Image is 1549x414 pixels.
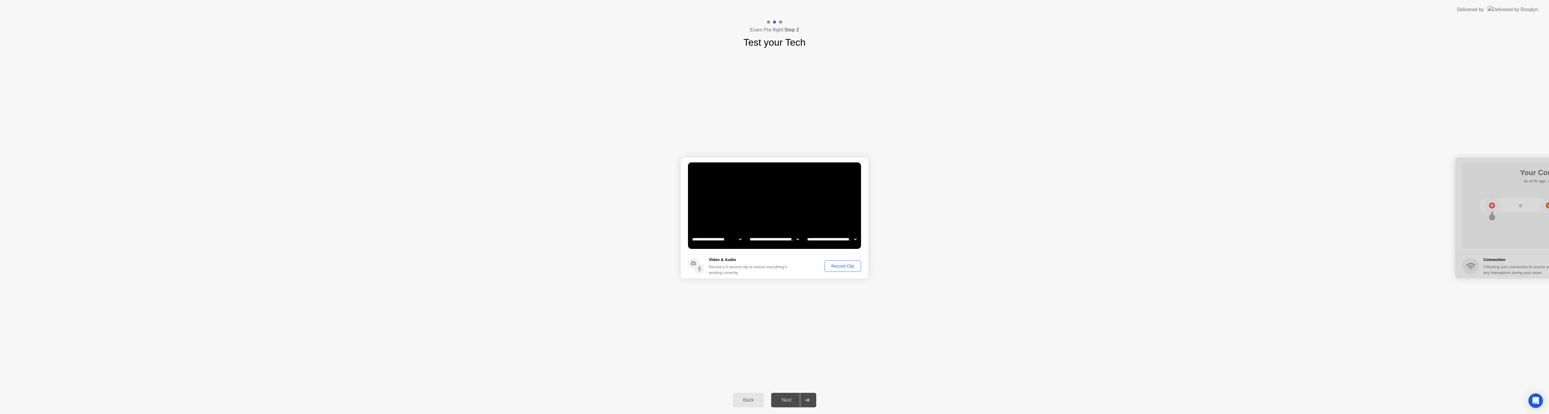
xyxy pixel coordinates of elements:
[806,233,858,245] select: Available microphones
[827,264,859,269] div: Record Clip
[1528,393,1543,408] div: Open Intercom Messenger
[1457,6,1484,13] div: Delivered by
[709,264,790,275] div: Record a 5 second clip to ensure everything’s working correctly
[743,35,806,50] h1: Test your Tech
[1488,6,1538,13] img: Delivered by Rosalyn
[748,233,800,245] select: Available speakers
[691,233,743,245] select: Available cameras
[824,260,861,272] button: Record Clip
[735,397,762,403] div: Back
[773,397,800,403] div: Next
[784,27,799,32] b: Step 2
[709,257,790,263] h5: Video & Audio
[750,26,799,34] h4: Exam Pre-flight:
[733,393,764,407] button: Back
[771,393,816,407] button: Next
